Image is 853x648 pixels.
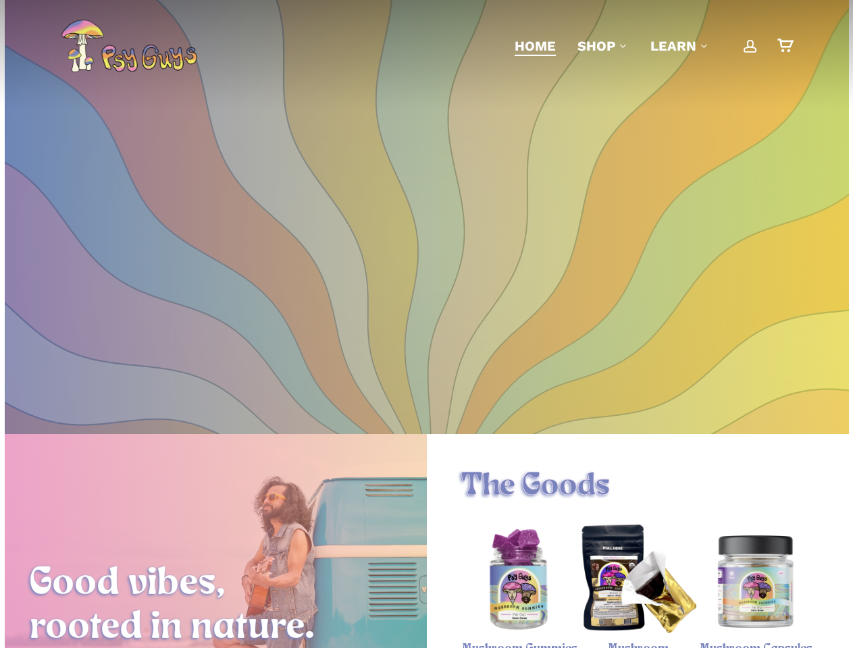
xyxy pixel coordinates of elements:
[461,468,815,506] h1: The Goods
[577,38,615,54] span: Shop
[515,38,556,54] span: Home
[577,36,629,55] a: Shop
[579,522,697,640] a: Magic Mushroom Chocolate Bar
[696,522,815,640] a: Magic Mushroom Capsules
[515,36,556,55] a: Home
[461,522,579,640] img: Blackberry hero dose magic mushroom gummies in a PsyGuys branded jar
[579,522,697,640] img: Psy Guys mushroom chocolate bar packaging and unwrapped bar
[650,38,696,54] span: Learn
[650,36,710,55] a: Learn
[61,19,197,73] img: PsyGuys
[461,522,579,640] a: Psychedelic Mushroom Gummies
[696,522,815,640] img: Psy Guys Mushroom Capsules, Hero Dose bottle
